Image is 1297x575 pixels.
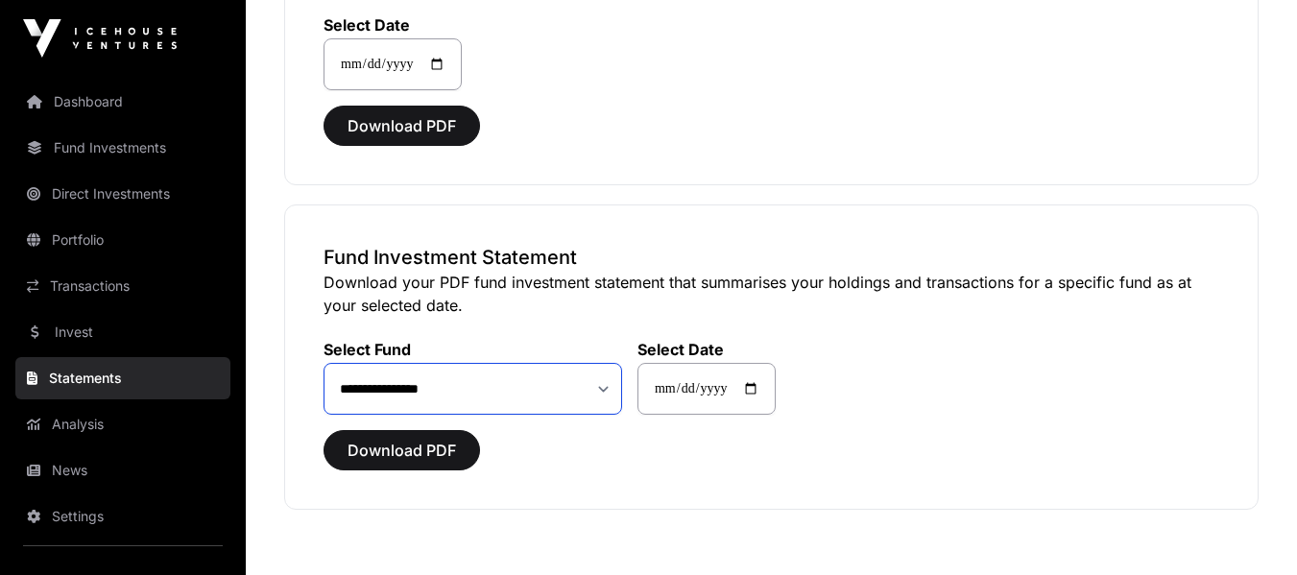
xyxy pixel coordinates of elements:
[324,340,622,359] label: Select Fund
[15,311,230,353] a: Invest
[15,265,230,307] a: Transactions
[1201,483,1297,575] iframe: Chat Widget
[15,495,230,538] a: Settings
[15,403,230,445] a: Analysis
[324,449,480,468] a: Download PDF
[15,449,230,491] a: News
[324,106,480,146] button: Download PDF
[15,357,230,399] a: Statements
[637,340,776,359] label: Select Date
[348,114,456,137] span: Download PDF
[324,271,1219,317] p: Download your PDF fund investment statement that summarises your holdings and transactions for a ...
[15,173,230,215] a: Direct Investments
[324,15,462,35] label: Select Date
[348,439,456,462] span: Download PDF
[15,219,230,261] a: Portfolio
[23,19,177,58] img: Icehouse Ventures Logo
[324,244,1219,271] h3: Fund Investment Statement
[324,125,480,144] a: Download PDF
[324,430,480,470] button: Download PDF
[15,81,230,123] a: Dashboard
[15,127,230,169] a: Fund Investments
